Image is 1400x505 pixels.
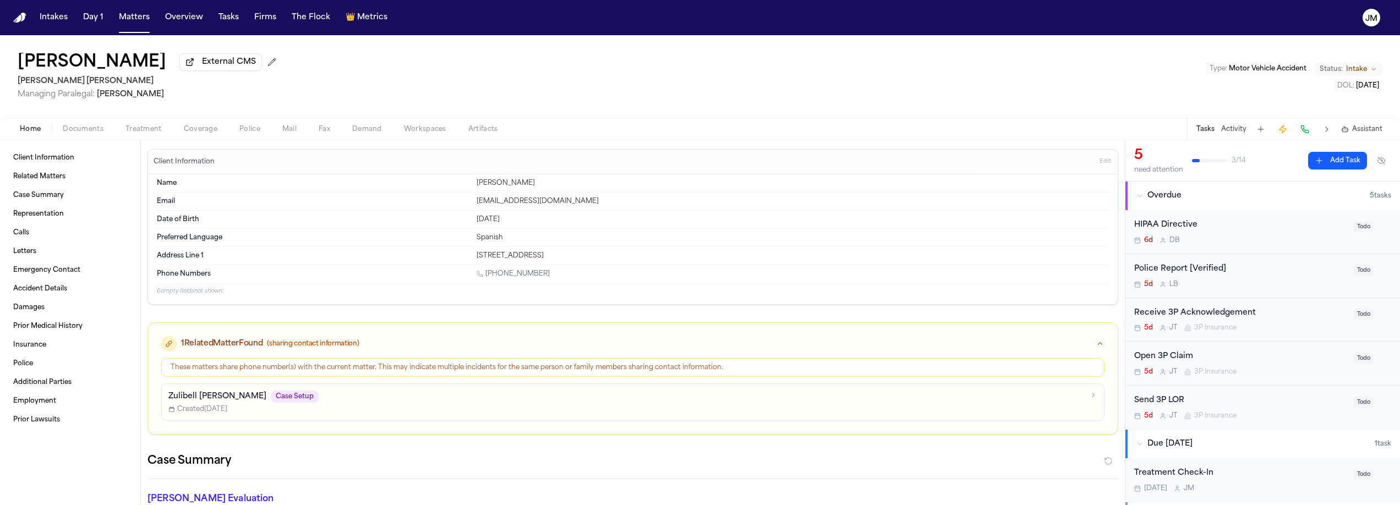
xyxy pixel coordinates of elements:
[9,224,132,241] a: Calls
[1144,367,1153,376] span: 5d
[18,90,95,98] span: Managing Paralegal:
[1354,353,1374,364] span: Todo
[1144,236,1153,245] span: 6d
[1125,254,1400,298] div: Open task: Police Report [Verified]
[319,125,330,134] span: Fax
[1169,367,1178,376] span: J T
[1147,190,1182,201] span: Overdue
[157,179,470,188] dt: Name
[1134,307,1347,320] div: Receive 3P Acknowledgement
[1125,210,1400,254] div: Open task: HIPAA Directive
[477,179,1109,188] div: [PERSON_NAME]
[1134,467,1347,480] div: Treatment Check-In
[18,53,166,73] button: Edit matter name
[157,233,470,242] dt: Preferred Language
[9,186,132,204] a: Case Summary
[9,299,132,316] a: Damages
[1356,83,1379,89] span: [DATE]
[1125,298,1400,342] div: Open task: Receive 3P Acknowledgement
[63,125,103,134] span: Documents
[79,8,108,28] a: Day 1
[1134,219,1347,232] div: HIPAA Directive
[161,8,207,28] a: Overview
[168,391,266,402] p: Zulibell [PERSON_NAME]
[157,251,470,260] dt: Address Line 1
[1169,323,1178,332] span: J T
[468,125,498,134] span: Artifacts
[341,8,392,28] a: crownMetrics
[181,338,262,349] span: 1 Related Matter Found
[1308,152,1367,169] button: Add Task
[239,125,260,134] span: Police
[1194,411,1237,420] span: 3P Insurance
[9,336,132,354] a: Insurance
[9,392,132,410] a: Employment
[147,452,231,470] h2: Case Summary
[148,323,1118,358] button: 1RelatedMatterFound(sharing contact information)
[1134,350,1347,363] div: Open 3P Claim
[157,215,470,224] dt: Date of Birth
[1144,484,1167,493] span: [DATE]
[1320,65,1343,74] span: Status:
[9,317,132,335] a: Prior Medical History
[214,8,243,28] button: Tasks
[352,125,382,134] span: Demand
[477,233,1109,242] div: Spanish
[157,197,470,206] dt: Email
[1229,65,1306,72] span: Motor Vehicle Accident
[477,197,1109,206] div: [EMAIL_ADDRESS][DOMAIN_NAME]
[9,168,132,185] a: Related Matters
[1354,397,1374,408] span: Todo
[20,125,41,134] span: Home
[9,411,132,429] a: Prior Lawsuits
[1125,386,1400,429] div: Open task: Send 3P LOR
[1275,122,1290,137] button: Create Immediate Task
[179,53,262,71] button: External CMS
[151,157,217,166] h3: Client Information
[18,53,166,73] h1: [PERSON_NAME]
[1169,411,1178,420] span: J T
[9,205,132,223] a: Representation
[1253,122,1268,137] button: Add Task
[9,149,132,167] a: Client Information
[287,8,335,28] button: The Flock
[1354,469,1374,480] span: Todo
[157,270,211,278] span: Phone Numbers
[1352,125,1382,134] span: Assistant
[1354,309,1374,320] span: Todo
[157,287,1109,295] p: 6 empty fields not shown.
[404,125,446,134] span: Workspaces
[267,339,359,348] span: (sharing contact information)
[1375,440,1391,448] span: 1 task
[9,374,132,391] a: Additional Parties
[1354,222,1374,232] span: Todo
[97,90,164,98] span: [PERSON_NAME]
[114,8,154,28] button: Matters
[1184,484,1194,493] span: J M
[1354,265,1374,276] span: Todo
[1134,166,1183,174] div: need attention
[1100,158,1111,166] span: Edit
[9,243,132,260] a: Letters
[1169,236,1180,245] span: D B
[13,13,26,23] img: Finch Logo
[477,215,1109,224] div: [DATE]
[1169,280,1178,289] span: L B
[1134,263,1347,276] div: Police Report [Verified]
[1210,65,1227,72] span: Type :
[1125,342,1400,386] div: Open task: Open 3P Claim
[1334,80,1382,91] button: Edit DOL: 2025-09-13
[13,13,26,23] a: Home
[1371,152,1391,169] button: Hide completed tasks (⌘⇧H)
[202,57,256,68] span: External CMS
[161,383,1104,421] a: Zulibell [PERSON_NAME]Case SetupCreated[DATE]
[35,8,72,28] button: Intakes
[250,8,281,28] button: Firms
[171,363,1095,372] div: These matters share phone number(s) with the current matter. This may indicate multiple incidents...
[1134,147,1183,164] div: 5
[1125,458,1400,502] div: Open task: Treatment Check-In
